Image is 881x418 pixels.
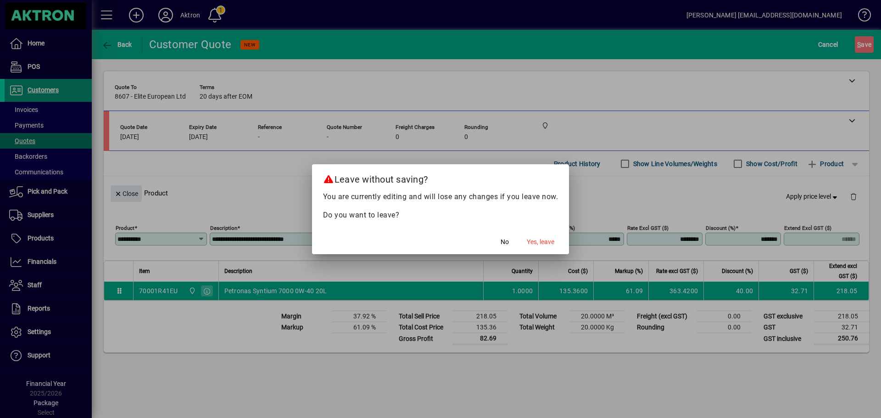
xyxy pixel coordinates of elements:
span: Yes, leave [527,237,554,247]
p: Do you want to leave? [323,210,558,221]
h2: Leave without saving? [312,164,569,191]
p: You are currently editing and will lose any changes if you leave now. [323,191,558,202]
button: Yes, leave [523,234,558,251]
span: No [501,237,509,247]
button: No [490,234,519,251]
